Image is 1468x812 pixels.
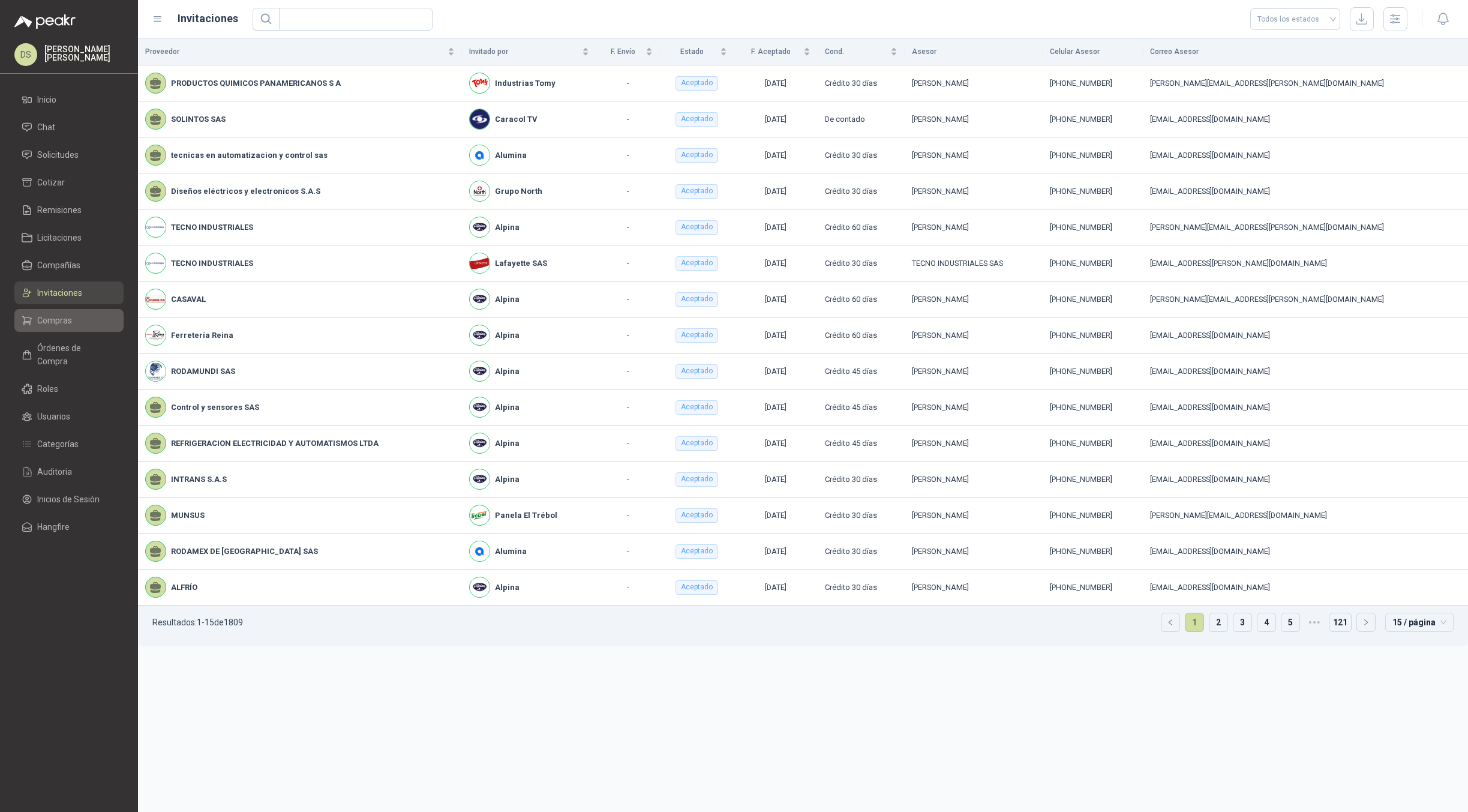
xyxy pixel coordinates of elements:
[1150,401,1461,414] div: [EMAIL_ADDRESS][DOMAIN_NAME]
[1050,185,1136,197] div: [PHONE_NUMBER]
[1050,113,1136,125] div: [PHONE_NUMBER]
[604,46,643,58] span: F. Envío
[1150,77,1461,89] div: [PERSON_NAME][EMAIL_ADDRESS][PERSON_NAME][DOMAIN_NAME]
[627,331,629,340] span: -
[825,77,897,89] div: Crédito 30 días
[146,253,166,273] img: Company Logo
[171,546,318,558] b: RODAMEX DE [GEOGRAPHIC_DATA] SAS
[1209,613,1227,631] a: 2
[1050,401,1136,414] div: [PHONE_NUMBER]
[1050,438,1136,450] div: [PHONE_NUMBER]
[825,149,897,161] div: Crédito 30 días
[825,365,897,377] div: Crédito 45 días
[676,436,718,451] div: Aceptado
[1257,613,1275,631] a: 4
[912,185,1035,197] div: [PERSON_NAME]
[765,295,786,304] span: [DATE]
[825,46,888,58] span: Cond.
[1281,613,1299,631] a: 5
[825,185,897,197] div: Crédito 30 días
[470,145,490,165] img: Company Logo
[912,221,1035,233] div: [PERSON_NAME]
[1385,613,1454,632] div: tamaño de página
[627,475,629,484] span: -
[37,231,82,244] span: Licitaciones
[765,259,786,268] span: [DATE]
[470,181,490,201] img: Company Logo
[495,185,542,197] b: Grupo North
[676,76,718,91] div: Aceptado
[171,257,253,269] b: TECNO INDUSTRIALES
[495,438,520,450] b: Alpina
[1150,438,1461,450] div: [EMAIL_ADDRESS][DOMAIN_NAME]
[1050,474,1136,486] div: [PHONE_NUMBER]
[912,257,1035,269] div: TECNO INDUSTRIALES SAS
[627,403,629,412] span: -
[627,547,629,556] span: -
[1050,329,1136,341] div: [PHONE_NUMBER]
[1305,613,1324,632] span: •••
[765,151,786,160] span: [DATE]
[676,580,718,595] div: Aceptado
[1050,365,1136,377] div: [PHONE_NUMBER]
[765,475,786,484] span: [DATE]
[37,493,100,506] span: Inicios de Sesión
[14,43,37,66] div: DS
[1150,329,1461,341] div: [EMAIL_ADDRESS][DOMAIN_NAME]
[14,377,124,400] a: Roles
[14,254,124,277] a: Compañías
[912,510,1035,522] div: [PERSON_NAME]
[1150,113,1461,125] div: [EMAIL_ADDRESS][DOMAIN_NAME]
[912,401,1035,414] div: [PERSON_NAME]
[495,474,520,486] b: Alpina
[469,46,580,58] span: Invitado por
[470,505,490,525] img: Company Logo
[1150,185,1461,197] div: [EMAIL_ADDRESS][DOMAIN_NAME]
[470,253,490,273] img: Company Logo
[37,382,58,395] span: Roles
[146,361,166,381] img: Company Logo
[495,329,520,341] b: Alpina
[37,410,70,423] span: Usuarios
[171,365,235,377] b: RODAMUNDI SAS
[171,438,379,450] b: REFRIGERACION ELECTRICIDAD Y AUTOMATISMOS LTDA
[1150,582,1461,594] div: [EMAIL_ADDRESS][DOMAIN_NAME]
[470,469,490,489] img: Company Logo
[14,405,124,428] a: Usuarios
[138,38,462,65] th: Proveedor
[912,474,1035,486] div: [PERSON_NAME]
[627,187,629,196] span: -
[912,293,1035,305] div: [PERSON_NAME]
[495,546,527,558] b: Alumina
[912,546,1035,558] div: [PERSON_NAME]
[1392,613,1446,631] span: 15 / página
[1357,613,1375,631] button: right
[470,217,490,237] img: Company Logo
[1050,546,1136,558] div: [PHONE_NUMBER]
[765,223,786,232] span: [DATE]
[495,77,556,89] b: Industrias Tomy
[171,401,259,414] b: Control y sensores SAS
[1281,613,1300,632] li: 5
[1161,613,1179,631] button: left
[37,341,112,368] span: Órdenes de Compra
[912,365,1035,377] div: [PERSON_NAME]
[825,293,897,305] div: Crédito 60 días
[495,365,520,377] b: Alpina
[470,577,490,597] img: Company Logo
[1050,257,1136,269] div: [PHONE_NUMBER]
[470,361,490,381] img: Company Logo
[825,221,897,233] div: Crédito 60 días
[825,401,897,414] div: Crédito 45 días
[596,38,660,65] th: F. Envío
[825,510,897,522] div: Crédito 30 días
[627,511,629,520] span: -
[171,329,233,341] b: Ferretería Reina
[1209,613,1228,632] li: 2
[146,289,166,309] img: Company Logo
[1305,613,1324,632] li: 5 páginas siguientes
[1150,221,1461,233] div: [PERSON_NAME][EMAIL_ADDRESS][PERSON_NAME][DOMAIN_NAME]
[1050,582,1136,594] div: [PHONE_NUMBER]
[14,14,76,29] img: Logo peakr
[1356,613,1376,632] li: Página siguiente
